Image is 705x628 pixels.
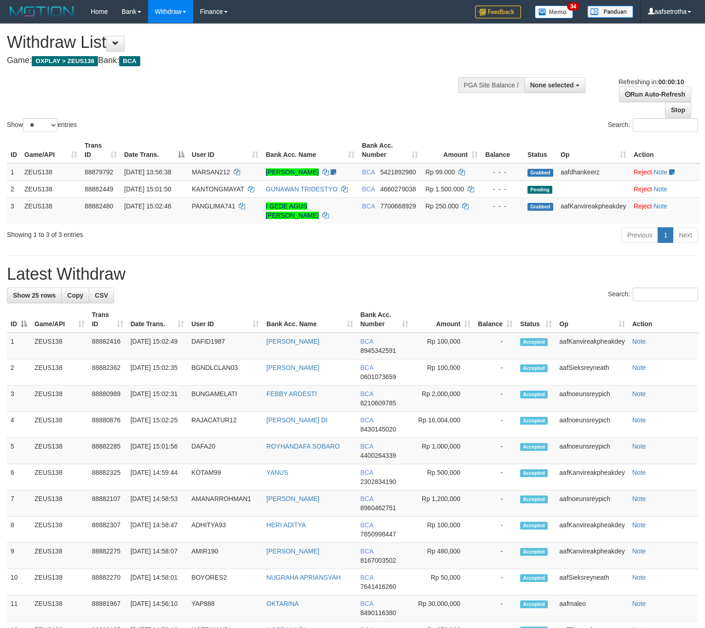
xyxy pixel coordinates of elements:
span: Copy 7641416260 to clipboard [361,583,396,590]
a: [PERSON_NAME] [266,168,319,176]
td: 3 [7,197,21,224]
td: aafKanvireakpheakdey [557,197,630,224]
td: ADHITYA93 [188,517,263,543]
a: CSV [89,288,114,303]
td: 2 [7,359,31,386]
td: Rp 16,004,000 [412,412,474,438]
span: BCA [361,574,373,581]
td: Rp 1,200,000 [412,490,474,517]
span: Rp 1.500.000 [425,185,464,193]
span: BCA [361,338,373,345]
span: Pending [527,186,552,194]
span: BCA [361,390,373,398]
span: Copy 7850998447 to clipboard [361,530,396,538]
th: User ID: activate to sort column ascending [188,306,263,333]
th: Trans ID: activate to sort column ascending [88,306,127,333]
a: YANUS [266,469,288,476]
td: YAP888 [188,595,263,622]
a: Note [632,574,646,581]
td: ZEUS138 [31,595,88,622]
span: Copy 8210609785 to clipboard [361,399,396,407]
td: aafKanvireakpheakdey [556,517,628,543]
span: None selected [530,81,574,89]
td: - [474,333,516,359]
td: - [474,359,516,386]
a: Note [632,521,646,529]
h4: Game: Bank: [7,56,461,65]
td: 6 [7,464,31,490]
span: Copy 0601073659 to clipboard [361,373,396,380]
td: 10 [7,569,31,595]
td: · [630,197,700,224]
td: 88880989 [88,386,127,412]
div: PGA Site Balance / [458,77,524,93]
span: CSV [95,292,108,299]
div: - - - [485,167,520,177]
td: 88882275 [88,543,127,569]
td: ZEUS138 [31,386,88,412]
a: [PERSON_NAME] DI [266,416,327,424]
span: Show 25 rows [13,292,56,299]
span: Accepted [520,443,548,451]
span: Accepted [520,338,548,346]
th: Bank Acc. Number: activate to sort column ascending [357,306,413,333]
td: 8 [7,517,31,543]
span: BCA [361,521,373,529]
td: - [474,517,516,543]
strong: 00:00:10 [658,78,684,86]
span: Accepted [520,417,548,425]
th: Status: activate to sort column ascending [516,306,556,333]
td: BUNGAMELATI [188,386,263,412]
a: Note [632,469,646,476]
td: RAJACATUR12 [188,412,263,438]
td: 88882325 [88,464,127,490]
td: DAFA20 [188,438,263,464]
td: 1 [7,333,31,359]
th: Op: activate to sort column ascending [556,306,628,333]
a: Note [654,185,668,193]
td: [DATE] 15:02:25 [127,412,188,438]
span: BCA [361,443,373,450]
span: [DATE] 15:02:46 [124,202,171,210]
td: 3 [7,386,31,412]
a: Note [632,364,646,371]
td: BGNDLCLAN03 [188,359,263,386]
span: Rp 250.000 [425,202,459,210]
td: aafKanvireakpheakdey [556,464,628,490]
span: Copy 2302834190 to clipboard [361,478,396,485]
a: Note [632,416,646,424]
td: Rp 2,000,000 [412,386,474,412]
a: Note [632,547,646,555]
td: ZEUS138 [31,438,88,464]
td: - [474,595,516,622]
span: [DATE] 13:56:38 [124,168,171,176]
td: - [474,490,516,517]
th: Amount: activate to sort column ascending [412,306,474,333]
td: - [474,386,516,412]
h1: Latest Withdraw [7,265,698,283]
a: Run Auto-Refresh [619,86,691,102]
td: ZEUS138 [21,197,81,224]
td: · [630,163,700,181]
span: Accepted [520,364,548,372]
span: Grabbed [527,169,553,177]
a: Next [673,227,698,243]
a: Reject [634,168,652,176]
td: - [474,412,516,438]
td: - [474,569,516,595]
td: ZEUS138 [31,359,88,386]
td: Rp 500,000 [412,464,474,490]
a: [PERSON_NAME] [266,364,319,371]
td: - [474,438,516,464]
td: aafSieksreyneath [556,569,628,595]
td: 88882416 [88,333,127,359]
td: DAFID1987 [188,333,263,359]
a: FEBBY ARDESTI [266,390,316,398]
td: [DATE] 14:56:10 [127,595,188,622]
span: BCA [361,600,373,607]
img: Button%20Memo.svg [535,6,573,18]
span: Copy 4400264339 to clipboard [361,452,396,459]
span: 88882449 [85,185,113,193]
span: KANTONGMAYAT [192,185,244,193]
td: ZEUS138 [31,490,88,517]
